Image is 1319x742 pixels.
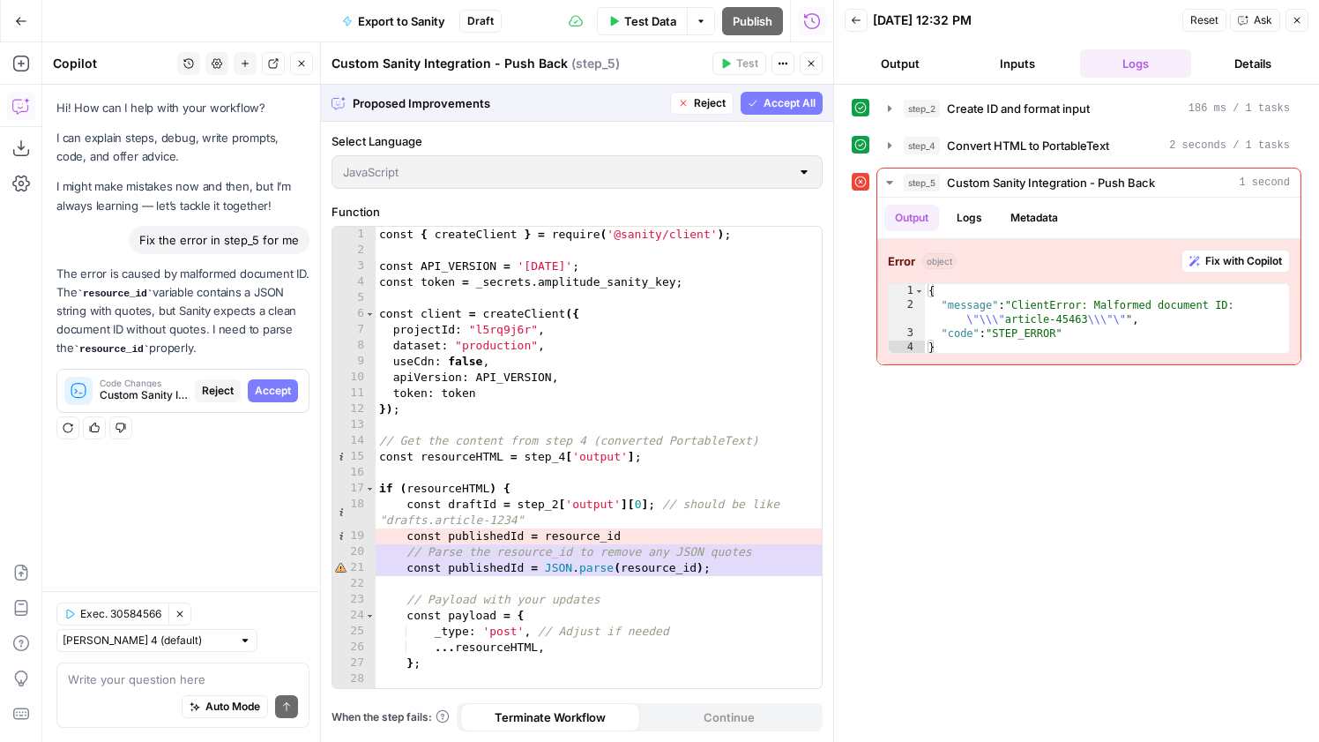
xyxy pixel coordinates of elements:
[877,131,1300,160] button: 2 seconds / 1 tasks
[1000,205,1069,231] button: Metadata
[1080,49,1191,78] button: Logs
[947,174,1155,191] span: Custom Sanity Integration - Push Back
[764,95,816,111] span: Accept All
[495,708,606,726] span: Terminate Workflow
[332,687,376,703] div: 29
[100,378,188,387] span: Code Changes
[343,163,790,181] input: JavaScript
[332,592,376,608] div: 23
[597,7,687,35] button: Test Data
[332,465,376,481] div: 16
[332,306,376,322] div: 6
[332,386,376,401] div: 11
[889,298,925,326] div: 2
[332,449,348,465] span: Info, read annotations row 15
[195,379,241,402] button: Reject
[353,94,663,112] span: Proposed Improvements
[904,137,940,154] span: step_4
[332,528,376,544] div: 19
[332,322,376,338] div: 7
[1169,138,1290,154] span: 2 seconds / 1 tasks
[904,100,940,117] span: step_2
[947,100,1090,117] span: Create ID and format input
[947,137,1109,154] span: Convert HTML to PortableText
[1182,9,1226,32] button: Reset
[741,92,823,115] button: Accept All
[332,576,376,592] div: 22
[332,227,376,243] div: 1
[845,49,956,78] button: Output
[332,259,376,274] div: 3
[332,354,376,370] div: 9
[332,449,376,465] div: 15
[332,290,376,306] div: 5
[946,205,993,231] button: Logs
[1239,175,1290,191] span: 1 second
[1205,253,1282,269] span: Fix with Copilot
[670,92,734,115] button: Reject
[56,177,309,214] p: I might make mistakes now and then, but I’m always learning — let’s tackle it together!
[332,274,376,290] div: 4
[467,13,494,29] span: Draft
[1181,250,1290,273] button: Fix with Copilot
[640,703,820,731] button: Continue
[914,284,924,298] span: Toggle code folding, rows 1 through 4
[922,253,957,269] span: object
[332,671,376,687] div: 28
[80,606,161,622] span: Exec. 30584566
[332,640,376,656] div: 26
[56,265,309,358] p: The error is caused by malformed document ID. The variable contains a JSON string with quotes, bu...
[100,387,188,403] span: Custom Sanity Integration - Push Back (step_5)
[73,344,149,355] code: resource_id
[889,326,925,341] div: 3
[332,243,376,259] div: 2
[694,95,726,111] span: Reject
[624,12,676,30] span: Test Data
[248,379,298,402] button: Accept
[963,49,1074,78] button: Inputs
[332,7,456,35] button: Export to Sanity
[365,306,375,322] span: Toggle code folding, rows 6 through 12
[1198,49,1309,78] button: Details
[889,284,925,298] div: 1
[884,205,939,231] button: Output
[1230,9,1280,32] button: Ask
[332,560,376,576] div: 21
[722,7,783,35] button: Publish
[332,497,348,513] span: Info, read annotations row 18
[332,560,348,576] span: Warning, read annotations row 21
[889,341,925,355] div: 4
[712,52,766,75] button: Test
[877,169,1300,197] button: 1 second
[63,632,232,649] input: Claude Sonnet 4 (default)
[888,252,915,270] strong: Error
[332,656,376,671] div: 27
[56,603,168,626] button: Exec. 30584566
[182,695,268,718] button: Auto Mode
[704,708,755,726] span: Continue
[56,129,309,166] p: I can explain steps, debug, write prompts, code, and offer advice.
[202,383,234,399] span: Reject
[365,481,375,497] span: Toggle code folding, rows 17 through 79
[332,338,376,354] div: 8
[332,203,823,221] label: Function
[255,383,291,399] span: Accept
[332,624,376,640] div: 25
[129,226,309,254] div: Fix the error in step_5 for me
[332,709,450,725] a: When the step fails:
[332,528,348,544] span: Info, read annotations row 19
[877,198,1300,364] div: 1 second
[332,544,376,560] div: 20
[571,55,620,72] span: ( step_5 )
[56,99,309,117] p: Hi! How can I help with your workflow?
[332,417,376,433] div: 13
[332,370,376,386] div: 10
[733,12,772,30] span: Publish
[358,12,445,30] span: Export to Sanity
[332,433,376,449] div: 14
[332,132,823,150] label: Select Language
[332,401,376,417] div: 12
[332,608,376,624] div: 24
[904,174,940,191] span: step_5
